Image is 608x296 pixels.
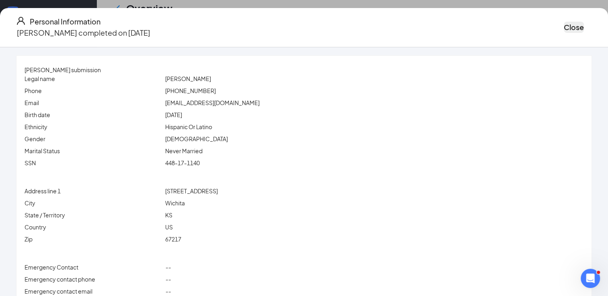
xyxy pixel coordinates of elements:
[25,235,162,243] p: Zip
[25,287,162,296] p: Emergency contact email
[25,275,162,284] p: Emergency contact phone
[165,187,218,195] span: [STREET_ADDRESS]
[564,22,584,33] button: Close
[165,223,173,231] span: US
[165,276,171,283] span: --
[165,99,260,106] span: [EMAIL_ADDRESS][DOMAIN_NAME]
[25,122,162,131] p: Ethnicity
[165,159,200,166] span: 448-17-1140
[25,74,162,83] p: Legal name
[25,134,162,143] p: Gender
[25,199,162,207] p: City
[165,135,228,142] span: [DEMOGRAPHIC_DATA]
[25,98,162,107] p: Email
[25,187,162,195] p: Address line 1
[165,235,181,243] span: 67217
[165,288,171,295] span: --
[25,66,101,73] span: [PERSON_NAME] submission
[581,269,600,288] iframe: Intercom live chat
[165,199,185,207] span: Wichita
[165,123,212,130] span: Hispanic Or Latino
[165,111,182,118] span: [DATE]
[25,110,162,119] p: Birth date
[25,223,162,231] p: Country
[165,87,216,94] span: [PHONE_NUMBER]
[165,211,172,219] span: KS
[30,16,100,27] h4: Personal Information
[25,263,162,272] p: Emergency Contact
[25,86,162,95] p: Phone
[25,146,162,155] p: Marital Status
[17,27,150,39] p: [PERSON_NAME] completed on [DATE]
[165,75,211,82] span: [PERSON_NAME]
[16,16,26,26] svg: User
[25,158,162,167] p: SSN
[25,211,162,219] p: State / Territory
[165,147,203,154] span: Never Married
[165,264,171,271] span: --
